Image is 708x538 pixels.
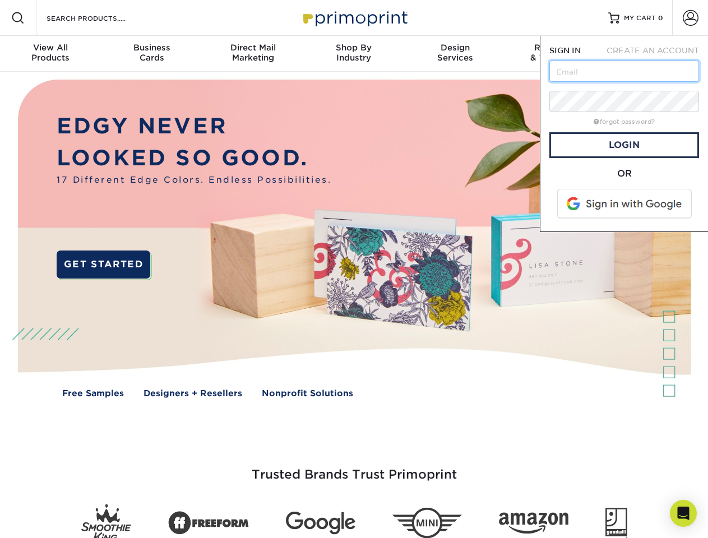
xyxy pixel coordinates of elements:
[658,14,663,22] span: 0
[202,36,303,72] a: Direct MailMarketing
[303,36,404,72] a: Shop ByIndustry
[286,512,355,535] img: Google
[549,46,581,55] span: SIGN IN
[298,6,410,30] img: Primoprint
[607,46,699,55] span: CREATE AN ACCOUNT
[144,387,242,400] a: Designers + Resellers
[101,36,202,72] a: BusinessCards
[262,387,353,400] a: Nonprofit Solutions
[405,43,506,63] div: Services
[57,251,150,279] a: GET STARTED
[202,43,303,53] span: Direct Mail
[303,43,404,53] span: Shop By
[549,61,699,82] input: Email
[624,13,656,23] span: MY CART
[26,440,682,495] h3: Trusted Brands Trust Primoprint
[303,43,404,63] div: Industry
[62,387,124,400] a: Free Samples
[499,513,568,534] img: Amazon
[549,132,699,158] a: Login
[101,43,202,53] span: Business
[506,43,607,63] div: & Templates
[506,36,607,72] a: Resources& Templates
[45,11,155,25] input: SEARCH PRODUCTS.....
[506,43,607,53] span: Resources
[594,118,655,126] a: forgot password?
[57,142,331,174] p: LOOKED SO GOOD.
[57,110,331,142] p: EDGY NEVER
[405,36,506,72] a: DesignServices
[605,508,627,538] img: Goodwill
[405,43,506,53] span: Design
[3,504,95,534] iframe: Google Customer Reviews
[57,174,331,187] span: 17 Different Edge Colors. Endless Possibilities.
[101,43,202,63] div: Cards
[670,500,697,527] div: Open Intercom Messenger
[549,167,699,180] div: OR
[202,43,303,63] div: Marketing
